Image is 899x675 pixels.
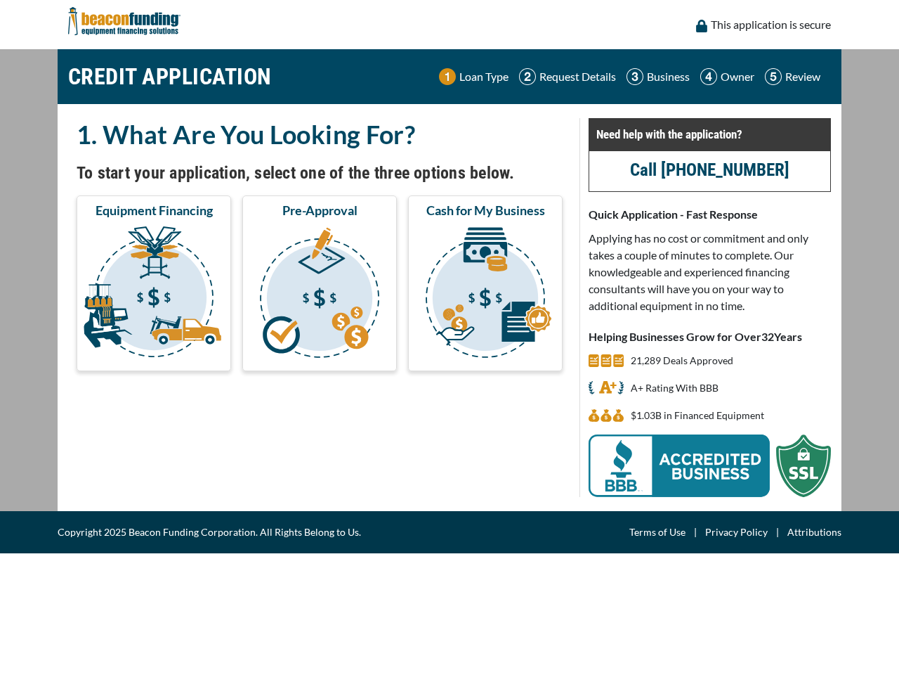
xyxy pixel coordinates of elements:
[630,160,789,180] a: Call [PHONE_NUMBER]
[282,202,357,219] span: Pre-Approval
[539,68,616,85] p: Request Details
[77,195,231,371] button: Equipment Financing
[58,524,361,541] span: Copyright 2025 Beacon Funding Corporation. All Rights Belong to Us.
[631,407,764,424] p: $1.03B in Financed Equipment
[705,524,768,541] a: Privacy Policy
[79,224,228,365] img: Equipment Financing
[647,68,690,85] p: Business
[589,328,831,345] p: Helping Businesses Grow for Over Years
[242,195,397,371] button: Pre-Approval
[96,202,213,219] span: Equipment Financing
[411,224,560,365] img: Cash for My Business
[589,206,831,223] p: Quick Application - Fast Response
[459,68,508,85] p: Loan Type
[626,68,643,85] img: Step 3
[519,68,536,85] img: Step 2
[245,224,394,365] img: Pre-Approval
[765,68,782,85] img: Step 5
[696,20,707,32] img: lock icon to convery security
[426,202,545,219] span: Cash for My Business
[589,435,831,497] img: BBB Acredited Business and SSL Protection
[439,68,456,85] img: Step 1
[631,352,733,369] p: 21,289 Deals Approved
[785,68,820,85] p: Review
[629,524,685,541] a: Terms of Use
[77,161,563,185] h4: To start your application, select one of the three options below.
[68,56,272,97] h1: CREDIT APPLICATION
[768,524,787,541] span: |
[685,524,705,541] span: |
[631,380,718,397] p: A+ Rating With BBB
[77,118,563,150] h2: 1. What Are You Looking For?
[589,230,831,314] p: Applying has no cost or commitment and only takes a couple of minutes to complete. Our knowledgea...
[711,16,831,33] p: This application is secure
[721,68,754,85] p: Owner
[761,330,774,343] span: 32
[408,195,563,371] button: Cash for My Business
[596,126,823,143] p: Need help with the application?
[787,524,841,541] a: Attributions
[700,68,717,85] img: Step 4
